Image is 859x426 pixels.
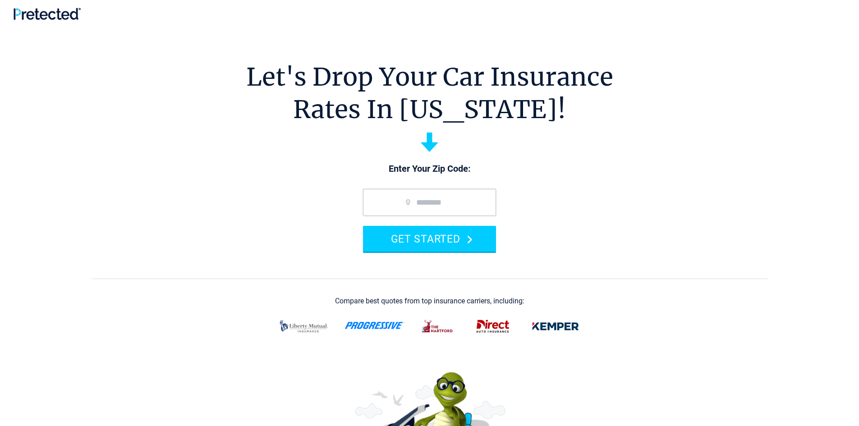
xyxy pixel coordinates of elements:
img: liberty [274,315,334,338]
img: thehartford [416,315,460,338]
img: kemper [526,315,585,338]
h1: Let's Drop Your Car Insurance Rates In [US_STATE]! [246,61,613,126]
img: direct [471,315,515,338]
img: Pretected Logo [14,8,81,20]
input: zip code [363,189,496,216]
button: GET STARTED [363,226,496,252]
p: Enter Your Zip Code: [354,163,505,175]
div: Compare best quotes from top insurance carriers, including: [335,297,524,305]
img: progressive [345,322,405,329]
